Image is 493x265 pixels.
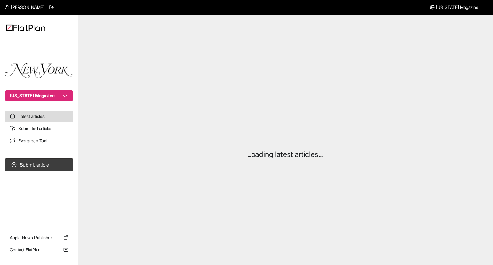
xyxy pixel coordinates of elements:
img: Publication Logo [5,63,73,78]
a: Evergreen Tool [5,135,73,146]
a: Apple News Publisher [5,232,73,243]
span: [US_STATE] Magazine [436,4,478,10]
a: Submitted articles [5,123,73,134]
a: Latest articles [5,111,73,122]
a: Contact FlatPlan [5,244,73,255]
button: [US_STATE] Magazine [5,90,73,101]
img: Logo [6,24,45,31]
p: Loading latest articles... [247,150,324,159]
a: [PERSON_NAME] [5,4,44,10]
span: [PERSON_NAME] [11,4,44,10]
button: Submit article [5,158,73,171]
